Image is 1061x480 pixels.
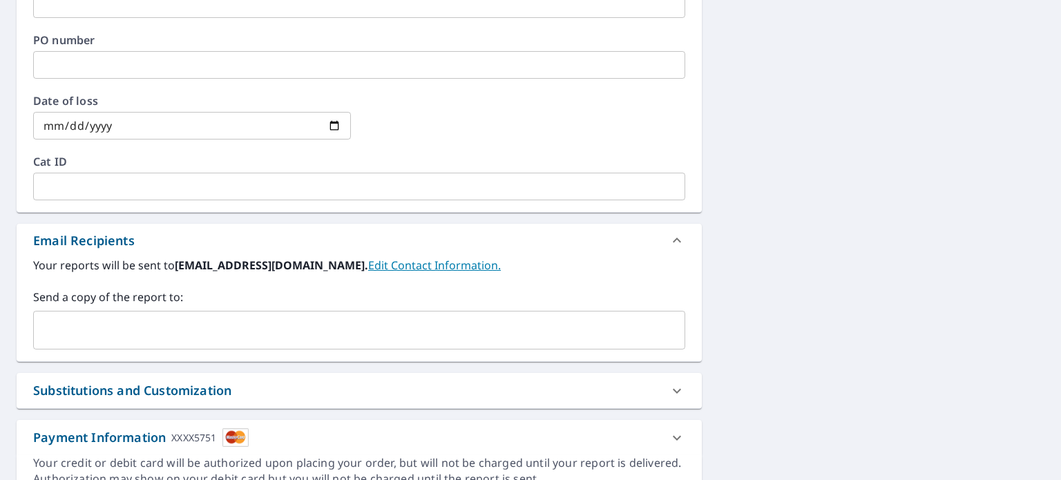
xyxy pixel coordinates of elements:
[33,35,685,46] label: PO number
[33,289,685,305] label: Send a copy of the report to:
[33,156,685,167] label: Cat ID
[33,428,249,447] div: Payment Information
[17,420,702,455] div: Payment InformationXXXX5751cardImage
[17,224,702,257] div: Email Recipients
[33,231,135,250] div: Email Recipients
[33,257,685,273] label: Your reports will be sent to
[33,381,231,400] div: Substitutions and Customization
[33,95,351,106] label: Date of loss
[17,373,702,408] div: Substitutions and Customization
[171,428,216,447] div: XXXX5751
[222,428,249,447] img: cardImage
[368,258,501,273] a: EditContactInfo
[175,258,368,273] b: [EMAIL_ADDRESS][DOMAIN_NAME].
